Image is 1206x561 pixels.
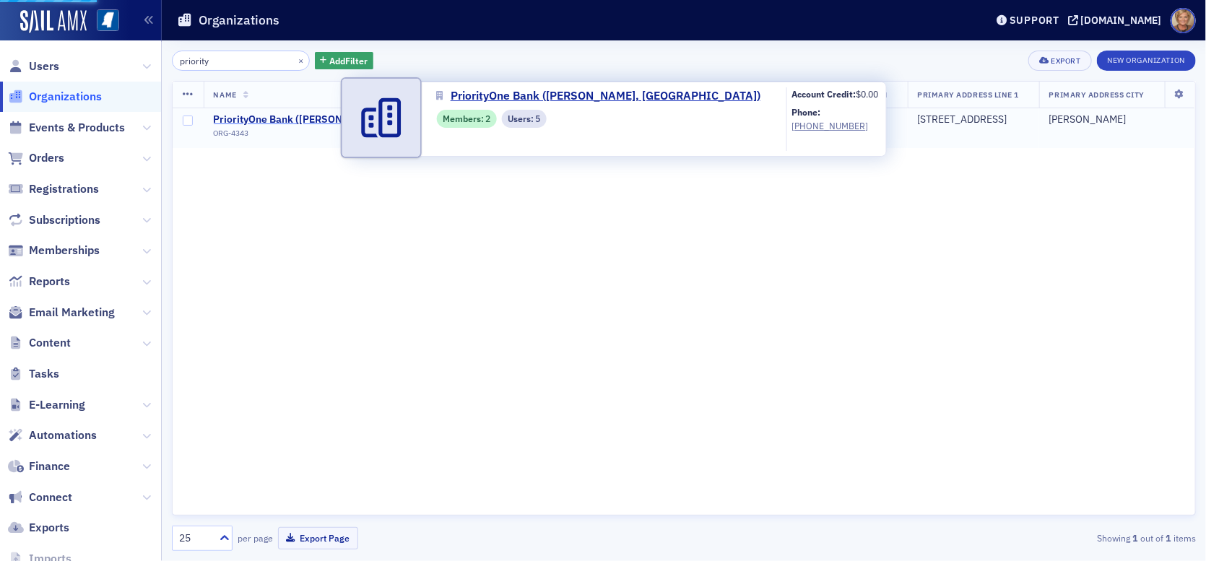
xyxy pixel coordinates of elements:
[278,527,358,549] button: Export Page
[502,110,547,128] div: Users: 5
[8,397,85,413] a: E-Learning
[1081,14,1162,27] div: [DOMAIN_NAME]
[238,531,273,544] label: per page
[199,12,279,29] h1: Organizations
[1049,90,1145,100] span: Primary Address City
[8,458,70,474] a: Finance
[436,87,771,105] a: PriorityOne Bank ([PERSON_NAME], [GEOGRAPHIC_DATA])
[8,212,100,228] a: Subscriptions
[436,110,496,128] div: Members: 2
[8,366,59,382] a: Tasks
[179,531,211,546] div: 25
[29,274,70,290] span: Reports
[8,58,59,74] a: Users
[1171,8,1196,33] span: Profile
[29,58,59,74] span: Users
[214,129,490,143] div: ORG-4343
[8,150,64,166] a: Orders
[29,490,72,505] span: Connect
[29,212,100,228] span: Subscriptions
[97,9,119,32] img: SailAMX
[315,52,374,70] button: AddFilter
[214,90,237,100] span: Name
[8,274,70,290] a: Reports
[1097,51,1196,71] button: New Organization
[1051,57,1080,65] div: Export
[29,181,99,197] span: Registrations
[214,113,490,126] a: PriorityOne Bank ([PERSON_NAME], [GEOGRAPHIC_DATA])
[29,427,97,443] span: Automations
[29,397,85,413] span: E-Learning
[8,243,100,258] a: Memberships
[29,366,59,382] span: Tasks
[8,520,69,536] a: Exports
[8,427,97,443] a: Automations
[29,89,102,105] span: Organizations
[29,150,64,166] span: Orders
[29,458,70,474] span: Finance
[1068,15,1167,25] button: [DOMAIN_NAME]
[8,181,99,197] a: Registrations
[29,120,125,136] span: Events & Products
[8,335,71,351] a: Content
[791,119,878,132] a: [PHONE_NUMBER]
[8,305,115,321] a: Email Marketing
[451,87,760,105] span: PriorityOne Bank ([PERSON_NAME], [GEOGRAPHIC_DATA])
[29,243,100,258] span: Memberships
[443,112,485,125] span: Members :
[172,51,310,71] input: Search…
[918,90,1020,100] span: Primary Address Line 1
[1130,531,1140,544] strong: 1
[791,106,820,118] b: Phone:
[8,490,72,505] a: Connect
[1010,14,1059,27] div: Support
[20,10,87,33] img: SailAMX
[918,113,1029,126] div: [STREET_ADDRESS]
[29,305,115,321] span: Email Marketing
[856,88,878,100] span: $0.00
[87,9,119,34] a: View Homepage
[1028,51,1091,71] button: Export
[1097,53,1196,66] a: New Organization
[791,88,856,100] b: Account Credit:
[508,112,535,125] span: Users :
[214,113,490,126] span: PriorityOne Bank (Magee, MS)
[864,531,1196,544] div: Showing out of items
[29,335,71,351] span: Content
[329,54,368,67] span: Add Filter
[29,520,69,536] span: Exports
[1049,113,1185,126] div: [PERSON_NAME]
[1163,531,1174,544] strong: 1
[295,53,308,66] button: ×
[8,120,125,136] a: Events & Products
[8,89,102,105] a: Organizations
